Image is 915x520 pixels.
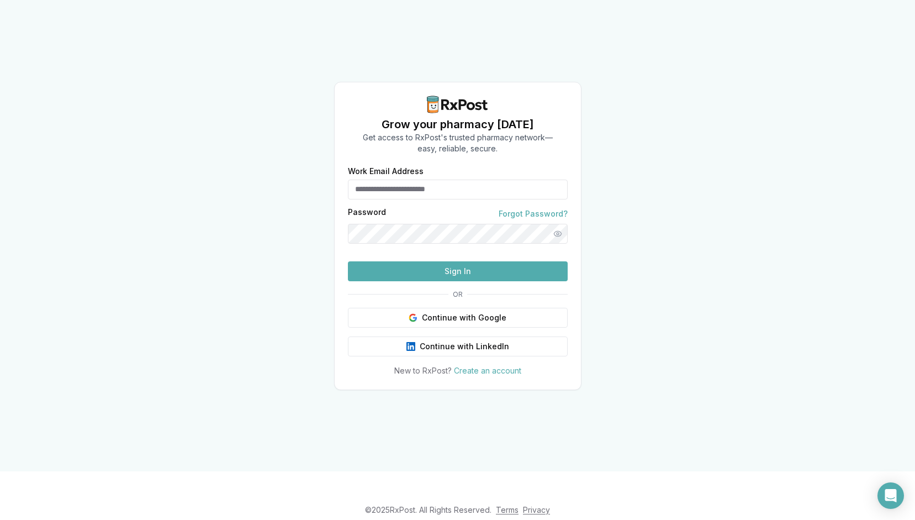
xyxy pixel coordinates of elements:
[548,224,568,244] button: Show password
[348,337,568,356] button: Continue with LinkedIn
[877,482,904,509] div: Open Intercom Messenger
[363,117,553,132] h1: Grow your pharmacy [DATE]
[409,313,417,322] img: Google
[348,261,568,281] button: Sign In
[348,208,386,219] label: Password
[348,308,568,328] button: Continue with Google
[523,505,550,514] a: Privacy
[363,132,553,154] p: Get access to RxPost's trusted pharmacy network— easy, reliable, secure.
[499,208,568,219] a: Forgot Password?
[496,505,519,514] a: Terms
[348,167,568,175] label: Work Email Address
[394,366,452,375] span: New to RxPost?
[406,342,415,351] img: LinkedIn
[448,290,467,299] span: OR
[454,366,521,375] a: Create an account
[422,96,493,113] img: RxPost Logo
